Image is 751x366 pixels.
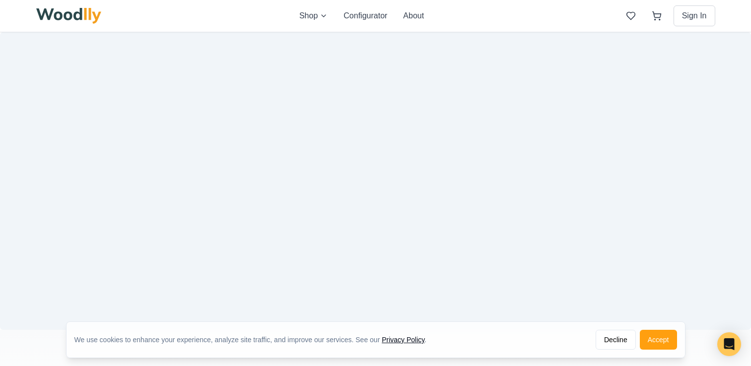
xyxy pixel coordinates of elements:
div: Open Intercom Messenger [717,332,741,356]
button: Sign In [674,5,715,26]
img: Woodlly [36,8,102,24]
div: We use cookies to enhance your experience, analyze site traffic, and improve our services. See our . [74,335,435,345]
button: Accept [640,330,677,350]
a: Privacy Policy [382,336,424,344]
button: Shop [299,10,328,22]
button: Configurator [343,10,387,22]
button: About [403,10,424,22]
button: Decline [596,330,636,350]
